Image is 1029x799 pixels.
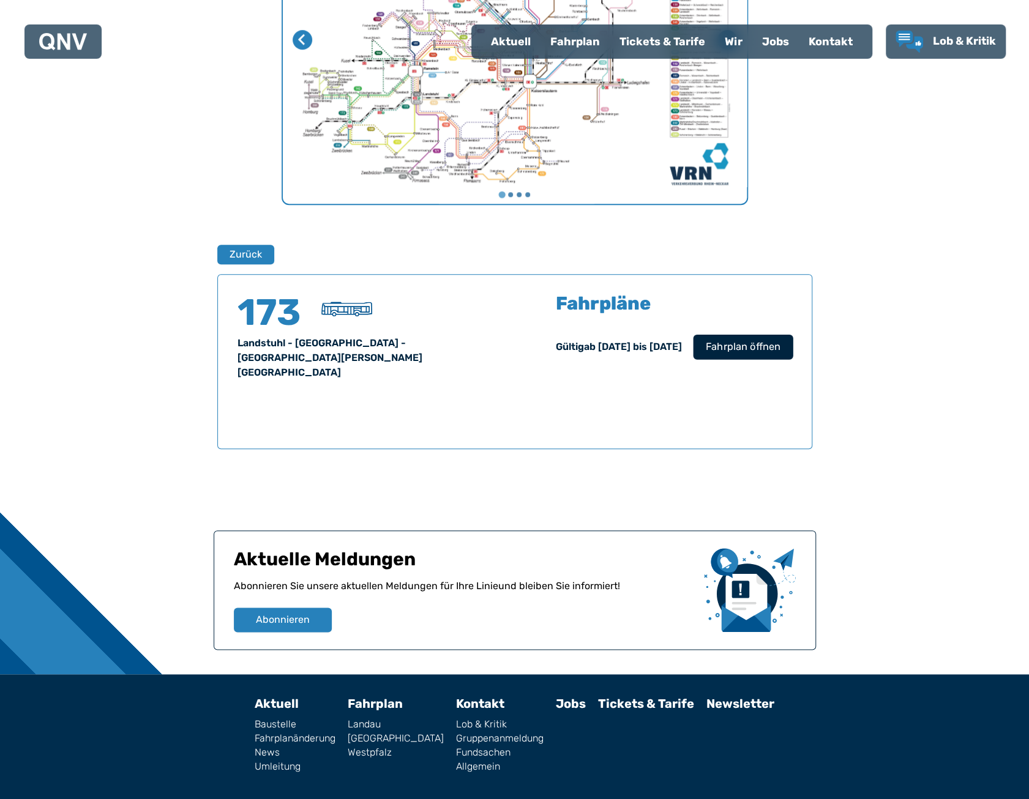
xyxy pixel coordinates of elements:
a: Fundsachen [456,748,544,757]
button: Abonnieren [234,608,332,632]
p: Abonnieren Sie unsere aktuellen Meldungen für Ihre Linie und bleiben Sie informiert! [234,579,694,608]
a: Allgemein [456,762,544,771]
a: Umleitung [255,762,335,771]
button: Letzte Seite [293,30,312,50]
a: Aktuell [481,26,541,58]
a: Zurück [217,245,266,264]
img: Überlandbus [321,302,372,316]
button: Gehe zu Seite 2 [508,192,513,197]
a: Lob & Kritik [896,31,996,53]
button: Gehe zu Seite 3 [517,192,522,197]
a: Landau [348,719,444,729]
a: Newsletter [706,696,774,711]
button: Gehe zu Seite 1 [498,191,505,198]
a: Kontakt [799,26,862,58]
button: Gehe zu Seite 4 [525,192,530,197]
a: Fahrplan [348,696,403,711]
a: Fahrplanänderung [255,734,335,743]
h4: 173 [238,294,311,331]
a: Kontakt [456,696,504,711]
span: Fahrplan öffnen [705,340,780,354]
a: Gruppenanmeldung [456,734,544,743]
h1: Aktuelle Meldungen [234,548,694,579]
a: Jobs [752,26,799,58]
button: Fahrplan öffnen [693,334,793,359]
a: QNV Logo [39,29,87,54]
div: Landstuhl - [GEOGRAPHIC_DATA] - [GEOGRAPHIC_DATA][PERSON_NAME][GEOGRAPHIC_DATA] [238,336,500,380]
ul: Wählen Sie eine Seite zum Anzeigen [283,190,747,199]
a: Tickets & Tarife [598,696,694,711]
h5: Fahrpläne [556,294,651,313]
span: Lob & Kritik [933,34,996,48]
a: [GEOGRAPHIC_DATA] [348,734,444,743]
a: Aktuell [255,696,299,711]
a: Fahrplan [541,26,610,58]
img: QNV Logo [39,33,87,50]
a: Wir [715,26,752,58]
button: Zurück [217,245,274,264]
div: Gültig ab [DATE] bis [DATE] [556,340,682,354]
a: Jobs [556,696,586,711]
a: Baustelle [255,719,335,729]
a: Westpfalz [348,748,444,757]
a: News [255,748,335,757]
img: newsletter [704,548,796,632]
span: Abonnieren [256,612,310,627]
a: Lob & Kritik [456,719,544,729]
a: Tickets & Tarife [610,26,715,58]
